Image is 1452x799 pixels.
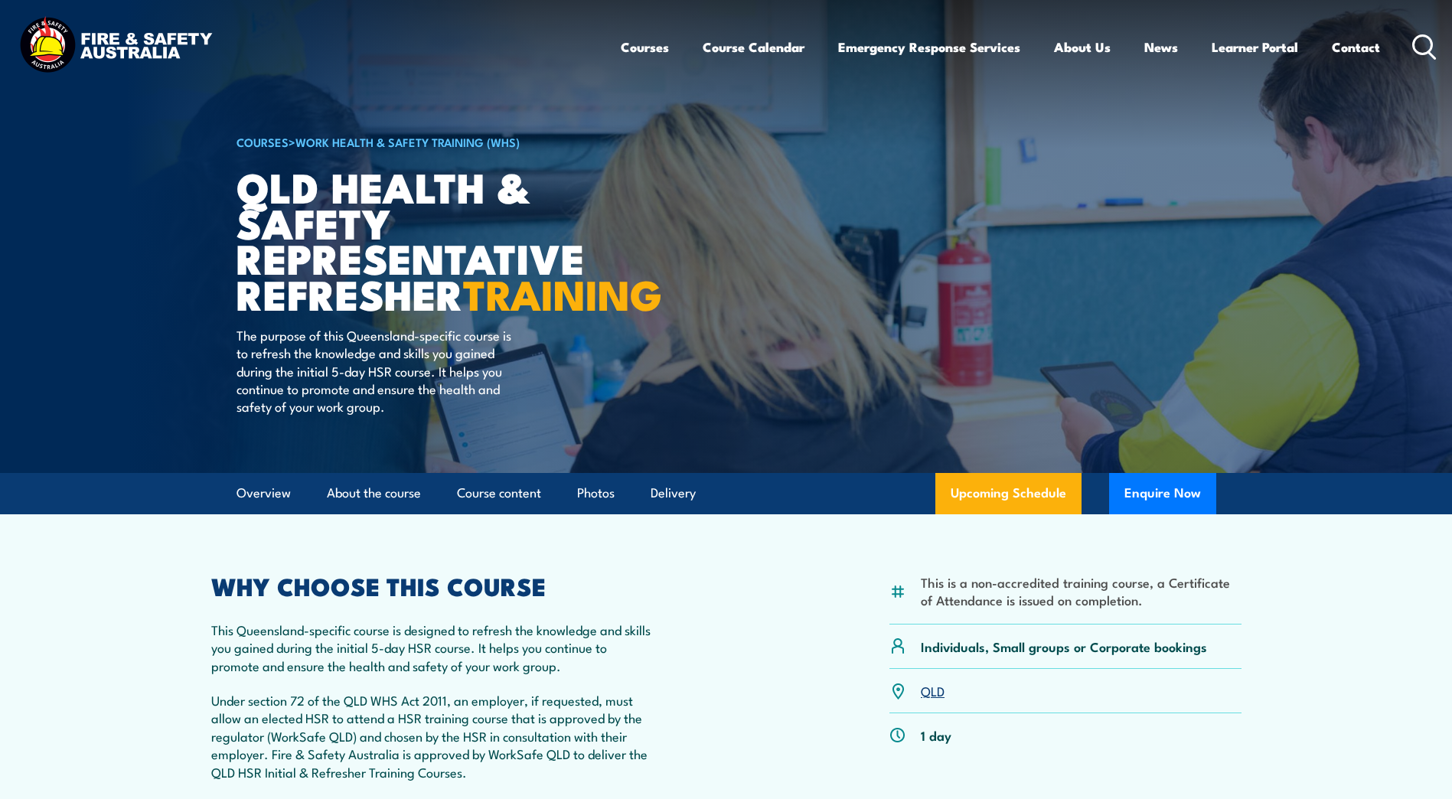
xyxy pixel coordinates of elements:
p: Individuals, Small groups or Corporate bookings [921,638,1207,655]
a: Learner Portal [1212,27,1298,67]
a: About the course [327,473,421,514]
a: Upcoming Schedule [935,473,1082,514]
a: Course content [457,473,541,514]
a: COURSES [237,133,289,150]
a: QLD [921,681,945,700]
h1: QLD Health & Safety Representative Refresher [237,168,615,311]
h6: > [237,132,615,151]
a: Overview [237,473,291,514]
a: Photos [577,473,615,514]
a: About Us [1054,27,1111,67]
a: Course Calendar [703,27,804,67]
a: Contact [1332,27,1380,67]
a: Delivery [651,473,696,514]
li: This is a non-accredited training course, a Certificate of Attendance is issued on completion. [921,573,1242,609]
p: This Queensland-specific course is designed to refresh the knowledge and skills you gained during... [211,621,658,674]
a: Courses [621,27,669,67]
a: News [1144,27,1178,67]
p: The purpose of this Queensland-specific course is to refresh the knowledge and skills you gained ... [237,326,516,416]
strong: TRAINING [463,261,662,324]
p: 1 day [921,726,951,744]
a: Work Health & Safety Training (WHS) [295,133,520,150]
h2: WHY CHOOSE THIS COURSE [211,575,658,596]
a: Emergency Response Services [838,27,1020,67]
p: Under section 72 of the QLD WHS Act 2011, an employer, if requested, must allow an elected HSR to... [211,691,658,781]
button: Enquire Now [1109,473,1216,514]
